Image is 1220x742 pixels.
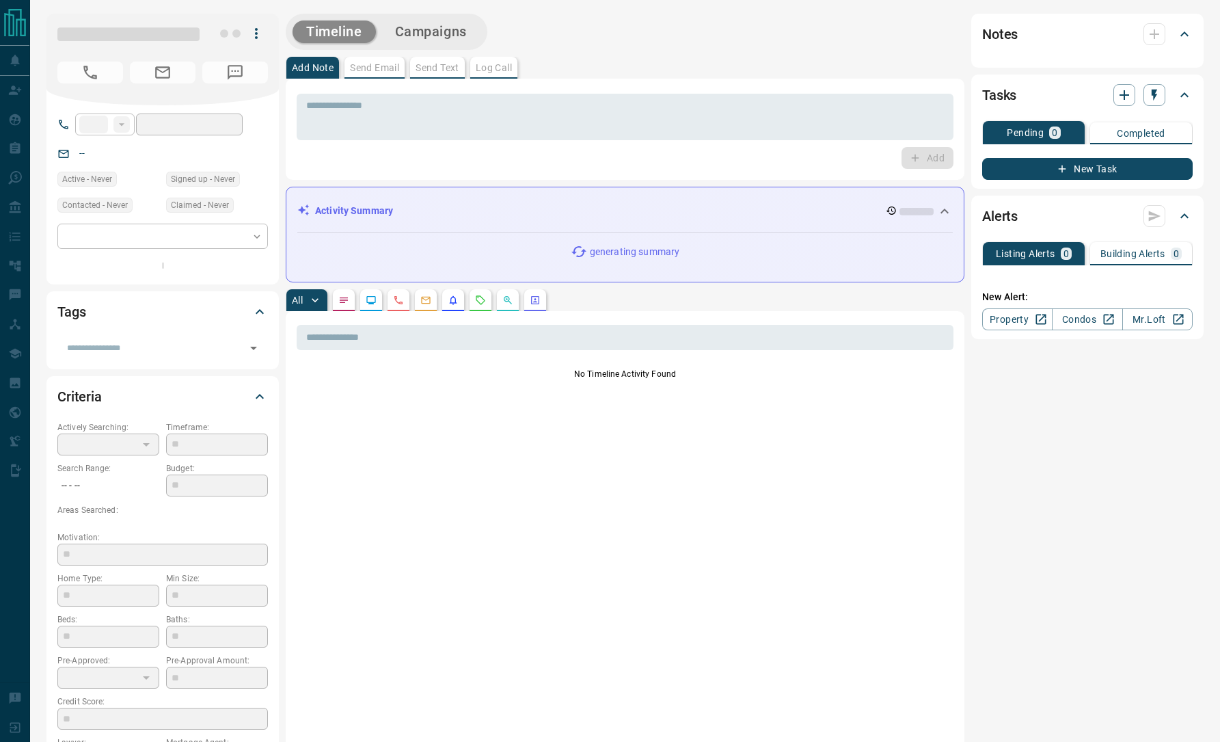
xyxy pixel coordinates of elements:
[420,295,431,306] svg: Emails
[57,695,268,708] p: Credit Score:
[1100,249,1165,259] p: Building Alerts
[982,158,1193,180] button: New Task
[982,84,1016,106] h2: Tasks
[502,295,513,306] svg: Opportunities
[57,654,159,667] p: Pre-Approved:
[393,295,404,306] svg: Calls
[57,62,123,83] span: No Number
[1174,249,1179,259] p: 0
[57,386,102,408] h2: Criteria
[62,172,112,186] span: Active - Never
[292,295,303,305] p: All
[202,62,268,83] span: No Number
[448,295,459,306] svg: Listing Alerts
[366,295,377,306] svg: Lead Browsing Activity
[292,63,334,72] p: Add Note
[1063,249,1069,259] p: 0
[130,62,195,83] span: No Email
[1117,129,1165,138] p: Completed
[1007,128,1044,137] p: Pending
[79,148,85,159] a: --
[57,301,85,323] h2: Tags
[297,198,953,224] div: Activity Summary
[996,249,1055,259] p: Listing Alerts
[475,295,486,306] svg: Requests
[590,245,679,259] p: generating summary
[982,79,1193,111] div: Tasks
[57,380,268,413] div: Criteria
[315,204,393,218] p: Activity Summary
[338,295,349,306] svg: Notes
[982,290,1193,304] p: New Alert:
[982,23,1018,45] h2: Notes
[982,200,1193,233] div: Alerts
[57,613,159,626] p: Beds:
[1122,308,1193,330] a: Mr.Loft
[57,572,159,585] p: Home Type:
[244,339,263,358] button: Open
[166,654,268,667] p: Pre-Approval Amount:
[57,531,268,544] p: Motivation:
[1052,308,1122,330] a: Condos
[982,308,1053,330] a: Property
[57,504,268,516] p: Areas Searched:
[62,198,128,212] span: Contacted - Never
[166,613,268,626] p: Baths:
[166,572,268,585] p: Min Size:
[171,172,235,186] span: Signed up - Never
[57,421,159,434] p: Actively Searching:
[293,21,376,43] button: Timeline
[982,18,1193,51] div: Notes
[982,205,1018,227] h2: Alerts
[57,462,159,475] p: Search Range:
[166,421,268,434] p: Timeframe:
[57,475,159,497] p: -- - --
[166,462,268,475] p: Budget:
[381,21,480,43] button: Campaigns
[1052,128,1057,137] p: 0
[297,368,953,380] p: No Timeline Activity Found
[530,295,541,306] svg: Agent Actions
[57,295,268,328] div: Tags
[171,198,229,212] span: Claimed - Never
